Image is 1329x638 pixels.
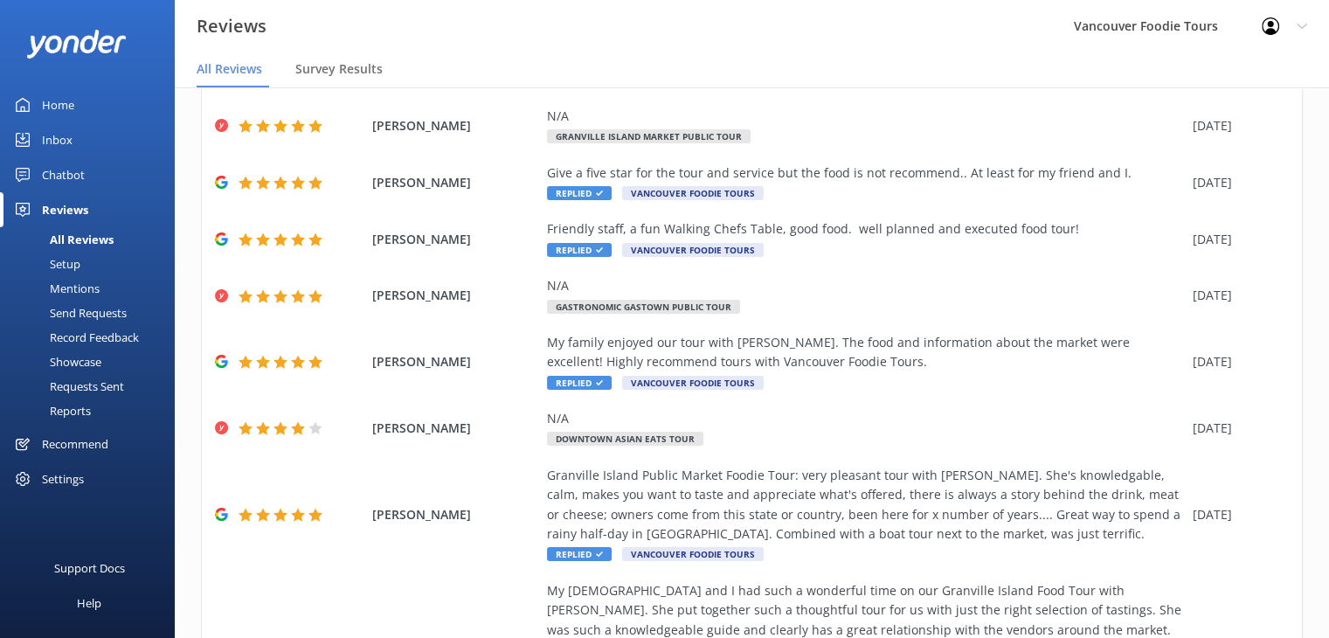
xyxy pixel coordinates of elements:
[10,399,91,423] div: Reports
[547,300,740,314] span: Gastronomic Gastown Public Tour
[1193,505,1280,524] div: [DATE]
[547,186,612,200] span: Replied
[372,116,538,135] span: [PERSON_NAME]
[1193,419,1280,438] div: [DATE]
[547,276,1184,295] div: N/A
[1193,116,1280,135] div: [DATE]
[372,352,538,371] span: [PERSON_NAME]
[197,60,262,78] span: All Reviews
[547,107,1184,126] div: N/A
[77,586,101,621] div: Help
[197,12,266,40] h3: Reviews
[547,163,1184,183] div: Give a five star for the tour and service but the food is not recommend.. At least for my friend ...
[547,243,612,257] span: Replied
[10,227,175,252] a: All Reviews
[42,426,108,461] div: Recommend
[372,419,538,438] span: [PERSON_NAME]
[547,376,612,390] span: Replied
[10,374,175,399] a: Requests Sent
[547,432,703,446] span: Downtown Asian Eats Tour
[295,60,383,78] span: Survey Results
[547,129,751,143] span: Granville Island Market Public Tour
[622,186,764,200] span: Vancouver Foodie Tours
[10,325,175,350] a: Record Feedback
[10,252,175,276] a: Setup
[10,325,139,350] div: Record Feedback
[622,376,764,390] span: Vancouver Foodie Tours
[10,227,114,252] div: All Reviews
[1193,230,1280,249] div: [DATE]
[10,350,175,374] a: Showcase
[10,399,175,423] a: Reports
[10,301,127,325] div: Send Requests
[547,409,1184,428] div: N/A
[372,230,538,249] span: [PERSON_NAME]
[372,173,538,192] span: [PERSON_NAME]
[42,157,85,192] div: Chatbot
[372,505,538,524] span: [PERSON_NAME]
[372,286,538,305] span: [PERSON_NAME]
[547,547,612,561] span: Replied
[547,333,1184,372] div: My family enjoyed our tour with [PERSON_NAME]. The food and information about the market were exc...
[547,466,1184,544] div: Granville Island Public Market Foodie Tour: very pleasant tour with [PERSON_NAME]. She's knowledg...
[10,374,124,399] div: Requests Sent
[547,219,1184,239] div: Friendly staff, a fun Walking Chefs Table, good food. well planned and executed food tour!
[42,192,88,227] div: Reviews
[10,252,80,276] div: Setup
[10,301,175,325] a: Send Requests
[10,276,100,301] div: Mentions
[622,547,764,561] span: Vancouver Foodie Tours
[10,350,101,374] div: Showcase
[26,30,127,59] img: yonder-white-logo.png
[42,122,73,157] div: Inbox
[1193,352,1280,371] div: [DATE]
[42,461,84,496] div: Settings
[1193,286,1280,305] div: [DATE]
[42,87,74,122] div: Home
[622,243,764,257] span: Vancouver Foodie Tours
[1193,173,1280,192] div: [DATE]
[54,551,125,586] div: Support Docs
[10,276,175,301] a: Mentions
